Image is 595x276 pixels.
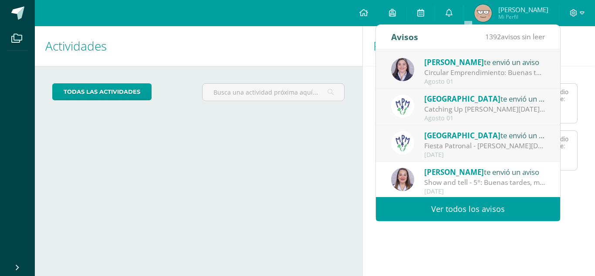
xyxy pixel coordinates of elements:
[424,78,545,85] div: Agosto 01
[424,141,545,151] div: Fiesta Patronal - Santo Domingo de Guzmán: Estimados padres de familia: Compartimos con ustedes c...
[424,167,484,177] span: [PERSON_NAME]
[391,131,414,154] img: a3978fa95217fc78923840df5a445bcb.png
[52,83,152,100] a: todas las Actividades
[424,104,545,114] div: Catching Up de Agosto 2025: Estimados padres de familia: Compartimos con ustedes el Catching Up d...
[391,168,414,191] img: 8f2ea06f5e23aa5f28e773eda2aea1ae.png
[424,130,500,140] span: [GEOGRAPHIC_DATA]
[424,115,545,122] div: Agosto 01
[424,57,484,67] span: [PERSON_NAME]
[424,151,545,159] div: [DATE]
[485,32,545,41] span: avisos sin leer
[424,129,545,141] div: te envió un aviso
[498,13,548,20] span: Mi Perfil
[424,93,545,104] div: te envió un aviso
[373,26,585,66] h1: Rendimiento de mis hijos
[424,177,545,187] div: Show and tell - 5°: Buenas tardes, me alegra saludarlos. Comparto información sobre el Show and t...
[424,68,545,78] div: Circular Emprendimiento: Buenas tardes Padres de familia, adjunto les comparto una circular infor...
[424,94,500,104] span: [GEOGRAPHIC_DATA]
[424,166,545,177] div: te envió un aviso
[474,4,492,22] img: 5ec471dfff4524e1748c7413bc86834f.png
[485,32,501,41] span: 1392
[424,188,545,195] div: [DATE]
[391,95,414,118] img: a3978fa95217fc78923840df5a445bcb.png
[391,58,414,81] img: b68c9b86ef416db282ff1cc2f15ba7dc.png
[45,26,352,66] h1: Actividades
[203,84,345,101] input: Busca una actividad próxima aquí...
[376,197,560,221] a: Ver todos los avisos
[498,5,548,14] span: [PERSON_NAME]
[391,25,418,49] div: Avisos
[424,56,545,68] div: te envió un aviso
